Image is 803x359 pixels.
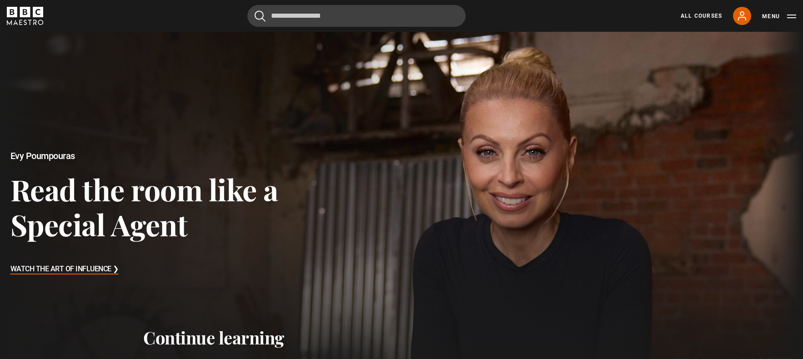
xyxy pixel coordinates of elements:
[10,263,119,276] h3: Watch The Art of Influence ❯
[681,12,722,20] a: All Courses
[7,7,43,25] svg: BBC Maestro
[255,10,266,22] button: Submit the search query
[143,327,660,348] h2: Continue learning
[247,5,466,27] input: Search
[10,172,321,242] h3: Read the room like a Special Agent
[762,12,796,21] button: Toggle navigation
[10,151,321,161] h2: Evy Poumpouras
